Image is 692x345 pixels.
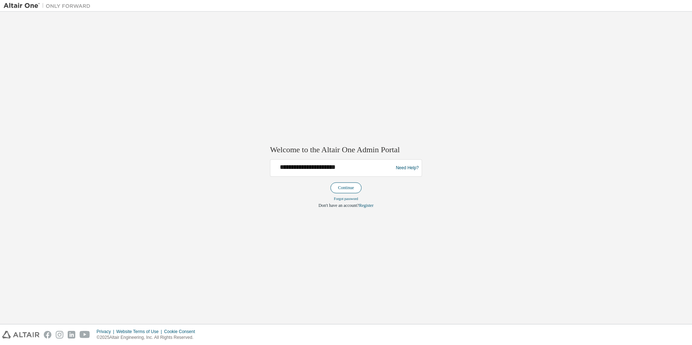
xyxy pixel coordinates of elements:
[359,203,374,208] a: Register
[97,329,116,335] div: Privacy
[116,329,164,335] div: Website Terms of Use
[270,145,422,155] h2: Welcome to the Altair One Admin Portal
[318,203,359,208] span: Don't have an account?
[80,331,90,338] img: youtube.svg
[4,2,94,9] img: Altair One
[330,183,362,193] button: Continue
[164,329,199,335] div: Cookie Consent
[44,331,51,338] img: facebook.svg
[334,197,358,201] a: Forgot password
[2,331,39,338] img: altair_logo.svg
[68,331,75,338] img: linkedin.svg
[56,331,63,338] img: instagram.svg
[97,335,199,341] p: © 2025 Altair Engineering, Inc. All Rights Reserved.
